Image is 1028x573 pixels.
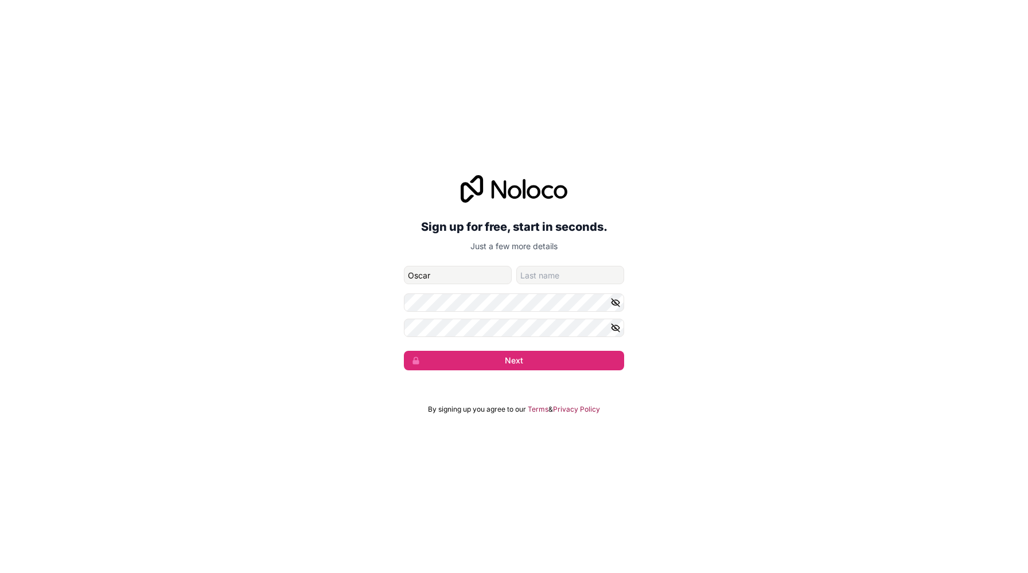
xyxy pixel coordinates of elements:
[548,405,553,414] span: &
[404,216,624,237] h2: Sign up for free, start in seconds.
[404,293,624,312] input: Password
[404,351,624,370] button: Next
[553,405,600,414] a: Privacy Policy
[528,405,548,414] a: Terms
[404,319,624,337] input: Confirm password
[404,266,512,284] input: given-name
[516,266,624,284] input: family-name
[404,241,624,252] p: Just a few more details
[428,405,526,414] span: By signing up you agree to our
